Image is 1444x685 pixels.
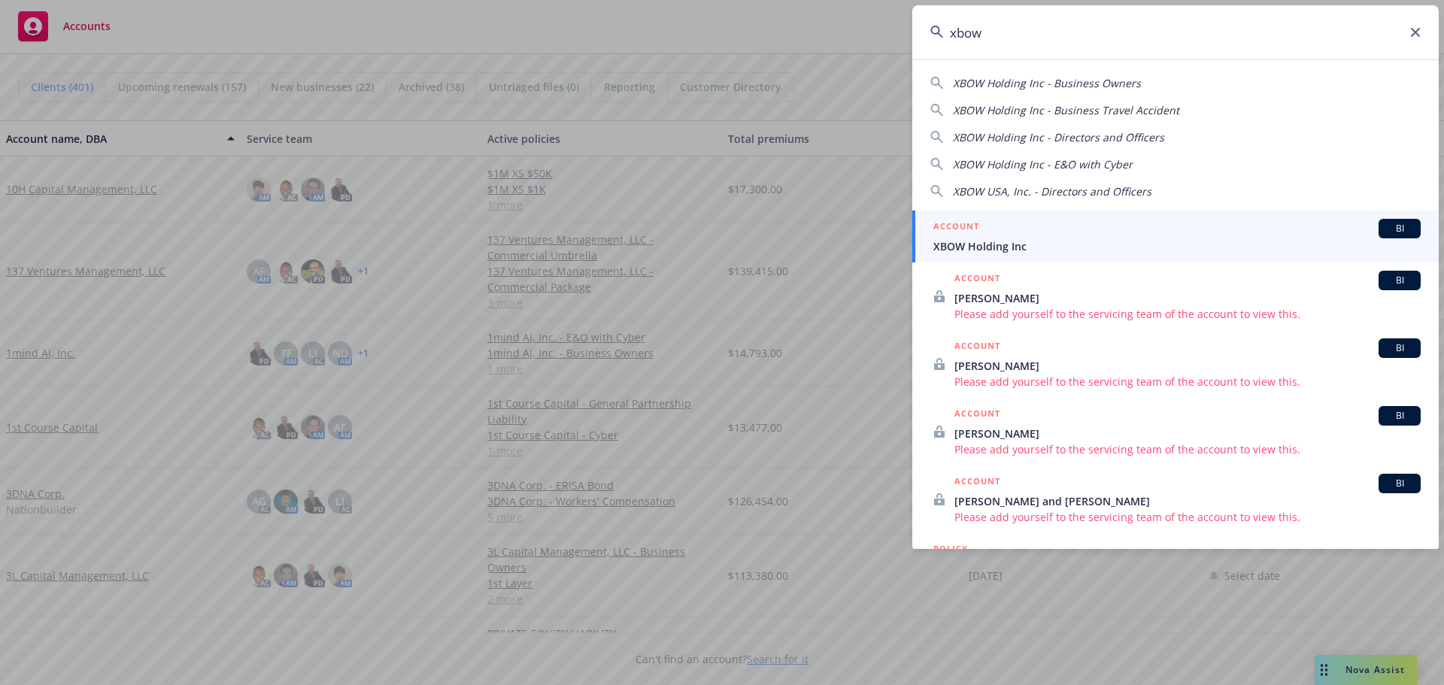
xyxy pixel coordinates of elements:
span: Please add yourself to the servicing team of the account to view this. [954,306,1421,322]
span: BI [1385,274,1415,287]
span: BI [1385,341,1415,355]
span: XBOW Holding Inc - E&O with Cyber [953,157,1133,171]
h5: ACCOUNT [933,219,979,237]
span: [PERSON_NAME] [954,426,1421,441]
span: BI [1385,409,1415,423]
span: XBOW Holding Inc - Directors and Officers [953,130,1164,144]
span: XBOW Holding Inc - Business Travel Accident [953,103,1179,117]
span: XBOW Holding Inc [933,238,1421,254]
input: Search... [912,5,1439,59]
a: ACCOUNTBI[PERSON_NAME] and [PERSON_NAME]Please add yourself to the servicing team of the account ... [912,465,1439,533]
span: [PERSON_NAME] [954,358,1421,374]
span: BI [1385,477,1415,490]
a: POLICY [912,533,1439,598]
h5: ACCOUNT [954,338,1000,356]
span: XBOW Holding Inc - Business Owners [953,76,1141,90]
a: ACCOUNTBI[PERSON_NAME]Please add yourself to the servicing team of the account to view this. [912,262,1439,330]
h5: ACCOUNT [954,271,1000,289]
h5: POLICY [933,541,968,556]
span: Please add yourself to the servicing team of the account to view this. [954,374,1421,389]
h5: ACCOUNT [954,474,1000,492]
span: Please add yourself to the servicing team of the account to view this. [954,441,1421,457]
span: [PERSON_NAME] and [PERSON_NAME] [954,493,1421,509]
span: XBOW USA, Inc. - Directors and Officers [953,184,1151,199]
span: Please add yourself to the servicing team of the account to view this. [954,509,1421,525]
a: ACCOUNTBI[PERSON_NAME]Please add yourself to the servicing team of the account to view this. [912,330,1439,398]
span: [PERSON_NAME] [954,290,1421,306]
h5: ACCOUNT [954,406,1000,424]
span: BI [1385,222,1415,235]
a: ACCOUNTBI[PERSON_NAME]Please add yourself to the servicing team of the account to view this. [912,398,1439,465]
a: ACCOUNTBIXBOW Holding Inc [912,211,1439,262]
